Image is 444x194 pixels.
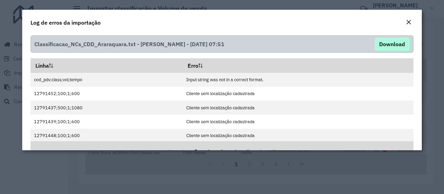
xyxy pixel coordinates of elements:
[31,18,101,27] h4: Log de erros da importação
[202,145,215,158] button: 2
[34,37,224,51] span: Classificacao_NCs_CDD_Araraquara.txt - [PERSON_NAME] - [DATE] 07:51
[183,87,413,101] td: Cliente sem localização cadastrada
[183,115,413,128] td: Cliente sem localização cadastrada
[31,101,183,115] td: 12791437;500;1;1080
[215,145,229,158] button: 3
[242,145,255,158] button: 5
[404,18,413,27] button: Close
[255,145,268,158] button: Next Page
[31,58,183,73] th: Linha
[183,58,413,73] th: Erro
[375,37,410,51] button: Download
[31,87,183,101] td: 12791452;100;1;600
[183,101,413,115] td: Cliente sem localização cadastrada
[31,129,183,143] td: 12791448;100;1;600
[268,145,281,158] button: Last Page
[31,115,183,128] td: 12791439;100;1;600
[229,145,242,158] button: 4
[183,129,413,143] td: Cliente sem localização cadastrada
[406,19,411,25] em: Fechar
[31,73,183,87] td: cod_pdv;class;vol;tempo
[183,73,413,87] td: Input string was not in a correct format.
[189,145,203,158] button: 1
